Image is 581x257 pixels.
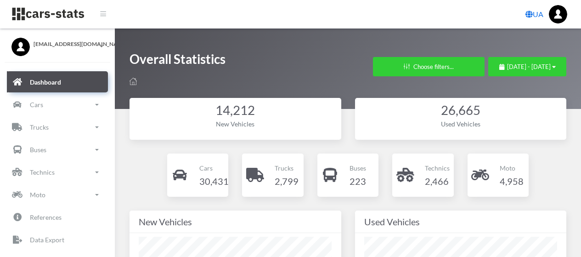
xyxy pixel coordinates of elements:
[30,234,64,246] p: Data Export
[275,174,299,188] h4: 2,799
[7,94,108,115] a: Cars
[373,57,485,76] button: Choose filters...
[7,139,108,160] a: Buses
[364,214,558,229] div: Used Vehicles
[507,63,551,70] span: [DATE] - [DATE]
[425,174,450,188] h4: 2,466
[350,162,366,174] p: Buses
[11,7,85,21] img: navbar brand
[522,5,547,23] a: UA
[30,166,55,178] p: Technics
[199,174,229,188] h4: 30,431
[139,119,332,129] div: New Vehicles
[30,189,45,200] p: Moto
[275,162,299,174] p: Trucks
[350,174,366,188] h4: 223
[364,119,558,129] div: Used Vehicles
[7,117,108,138] a: Trucks
[7,162,108,183] a: Technics
[488,57,566,76] button: [DATE] - [DATE]
[30,99,43,110] p: Cars
[130,51,226,72] h1: Overall Statistics
[7,207,108,228] a: References
[500,174,524,188] h4: 4,958
[500,162,524,174] p: Moto
[7,184,108,206] a: Moto
[139,102,332,120] div: 14,212
[7,229,108,251] a: Data Export
[11,38,103,48] a: [EMAIL_ADDRESS][DOMAIN_NAME]
[30,76,61,88] p: Dashboard
[30,211,62,223] p: References
[7,72,108,93] a: Dashboard
[364,102,558,120] div: 26,665
[34,40,103,48] span: [EMAIL_ADDRESS][DOMAIN_NAME]
[549,5,567,23] img: ...
[30,121,49,133] p: Trucks
[425,162,450,174] p: Technics
[139,214,332,229] div: New Vehicles
[30,144,46,155] p: Buses
[199,162,229,174] p: Cars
